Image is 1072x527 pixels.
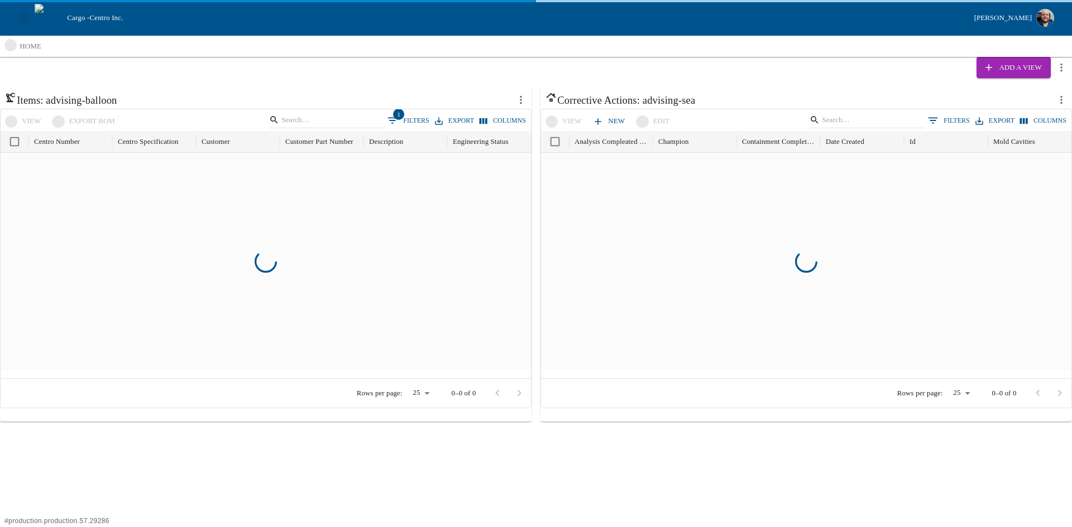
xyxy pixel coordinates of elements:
[477,113,529,129] button: Select columns
[89,13,123,22] span: Centro Inc.
[13,7,35,28] button: open drawer
[432,113,477,129] button: Export
[947,385,974,401] div: 25
[910,138,916,146] div: Id
[34,138,80,146] div: Centro Number
[452,388,476,398] p: 0–0 of 0
[992,388,1017,398] p: 0–0 of 0
[281,113,368,128] input: Search…
[407,385,434,401] div: 25
[575,138,649,146] div: Analysis Compleated Date
[1036,9,1054,27] img: Profile image
[4,91,510,109] h6: Items: advising-balloon
[35,4,63,32] img: cargo logo
[993,138,1035,146] div: Mold Cavities
[1051,57,1072,78] button: more actions
[1051,89,1072,110] button: more actions
[925,112,973,129] button: Show filters
[974,12,1032,25] div: [PERSON_NAME]
[973,113,1017,129] button: Export
[285,138,353,146] div: Customer Part Number
[742,138,816,146] div: Containment Completed Date
[970,6,1059,30] button: [PERSON_NAME]
[393,109,404,120] span: 1
[20,41,41,52] p: home
[510,89,532,110] button: more actions
[658,138,689,146] div: Champion
[545,91,1051,109] h6: Corrective Actions: advising-sea
[269,112,385,130] div: Search
[369,138,403,146] div: Description
[810,112,925,130] div: Search
[977,57,1050,78] button: Add a View
[385,112,432,129] button: Show filters
[357,388,403,398] p: Rows per page:
[822,113,909,128] input: Search…
[453,138,509,146] div: Engineering Status
[202,138,230,146] div: Customer
[1017,113,1069,129] button: Select columns
[897,388,943,398] p: Rows per page:
[590,112,629,131] a: New
[826,138,864,146] div: Date Created
[63,12,969,23] div: Cargo -
[118,138,179,146] div: Centro Specification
